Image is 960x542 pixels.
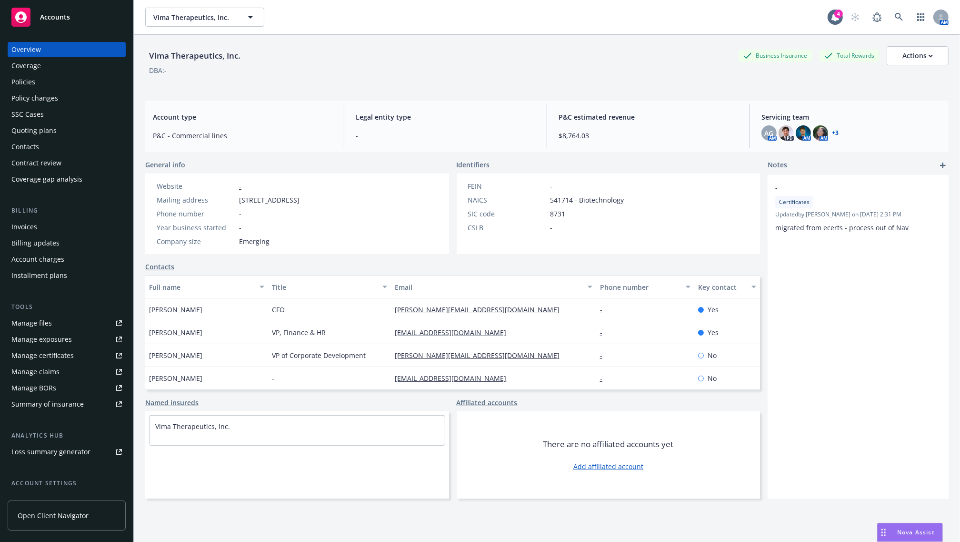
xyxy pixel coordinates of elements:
div: Account charges [11,252,64,267]
img: photo [779,125,794,141]
a: Billing updates [8,235,126,251]
span: Servicing team [761,112,941,122]
div: Contract review [11,155,61,171]
div: Phone number [600,282,680,292]
div: DBA: - [149,65,167,75]
a: Search [890,8,909,27]
span: General info [145,160,185,170]
div: Manage certificates [11,348,74,363]
a: Affiliated accounts [457,398,518,408]
div: Policies [11,74,35,90]
div: Overview [11,42,41,57]
div: Actions [902,47,933,65]
span: - [272,373,274,383]
span: Notes [768,160,787,171]
span: Certificates [779,198,810,206]
a: Named insureds [145,398,199,408]
span: [STREET_ADDRESS] [239,195,300,205]
span: There are no affiliated accounts yet [543,439,673,450]
div: Title [272,282,377,292]
div: Year business started [157,223,235,233]
button: Title [268,276,391,298]
a: Accounts [8,4,126,31]
div: Manage claims [11,364,60,379]
a: Invoices [8,219,126,235]
a: [PERSON_NAME][EMAIL_ADDRESS][DOMAIN_NAME] [395,305,567,314]
button: Full name [145,276,268,298]
span: 541714 - Biotechnology [550,195,624,205]
div: Total Rewards [820,50,879,61]
div: Manage exposures [11,332,72,347]
div: -CertificatesUpdatedby [PERSON_NAME] on [DATE] 2:31 PMmigrated from ecerts - process out of Nav [768,175,949,240]
span: $8,764.03 [559,131,738,141]
span: - [356,131,535,141]
div: Invoices [11,219,37,235]
a: Account charges [8,252,126,267]
a: +3 [832,130,839,136]
div: Vima Therapeutics, Inc. [145,50,244,62]
div: Summary of insurance [11,397,84,412]
a: SSC Cases [8,107,126,122]
a: [PERSON_NAME][EMAIL_ADDRESS][DOMAIN_NAME] [395,351,567,360]
a: Vima Therapeutics, Inc. [155,422,230,431]
div: Installment plans [11,268,67,283]
div: SIC code [468,209,547,219]
a: Quoting plans [8,123,126,138]
span: VP, Finance & HR [272,327,326,337]
span: P&C - Commercial lines [153,131,332,141]
div: Key contact [698,282,746,292]
div: Quoting plans [11,123,57,138]
div: Manage files [11,316,52,331]
span: VP of Corporate Development [272,350,366,360]
a: Manage BORs [8,380,126,396]
img: photo [813,125,828,141]
a: Policies [8,74,126,90]
div: NAICS [468,195,547,205]
button: Email [391,276,596,298]
span: Yes [708,305,719,315]
a: Coverage gap analysis [8,172,126,187]
a: Manage claims [8,364,126,379]
div: Tools [8,302,126,312]
div: CSLB [468,223,547,233]
a: Manage certificates [8,348,126,363]
span: [PERSON_NAME] [149,327,202,337]
span: Open Client Navigator [18,511,89,521]
div: Drag to move [878,523,890,542]
a: Service team [8,492,126,507]
a: [EMAIL_ADDRESS][DOMAIN_NAME] [395,328,514,337]
a: Switch app [911,8,930,27]
div: Account settings [8,479,126,488]
a: Contract review [8,155,126,171]
div: Loss summary generator [11,444,90,460]
div: Email [395,282,581,292]
div: Service team [11,492,52,507]
span: Accounts [40,13,70,21]
a: Overview [8,42,126,57]
div: Mailing address [157,195,235,205]
div: Website [157,181,235,191]
span: No [708,373,717,383]
span: Updated by [PERSON_NAME] on [DATE] 2:31 PM [775,210,941,219]
div: Analytics hub [8,431,126,440]
div: Full name [149,282,254,292]
span: P&C estimated revenue [559,112,738,122]
a: Manage exposures [8,332,126,347]
div: Phone number [157,209,235,219]
div: Contacts [11,139,39,154]
span: AG [765,128,774,138]
button: Actions [887,46,949,65]
a: - [600,305,610,314]
span: [PERSON_NAME] [149,305,202,315]
span: Vima Therapeutics, Inc. [153,12,236,22]
span: 8731 [550,209,566,219]
span: Nova Assist [897,528,935,536]
span: Account type [153,112,332,122]
button: Vima Therapeutics, Inc. [145,8,264,27]
button: Phone number [596,276,695,298]
div: Coverage gap analysis [11,172,82,187]
span: CFO [272,305,285,315]
a: Contacts [145,262,174,272]
a: - [600,328,610,337]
